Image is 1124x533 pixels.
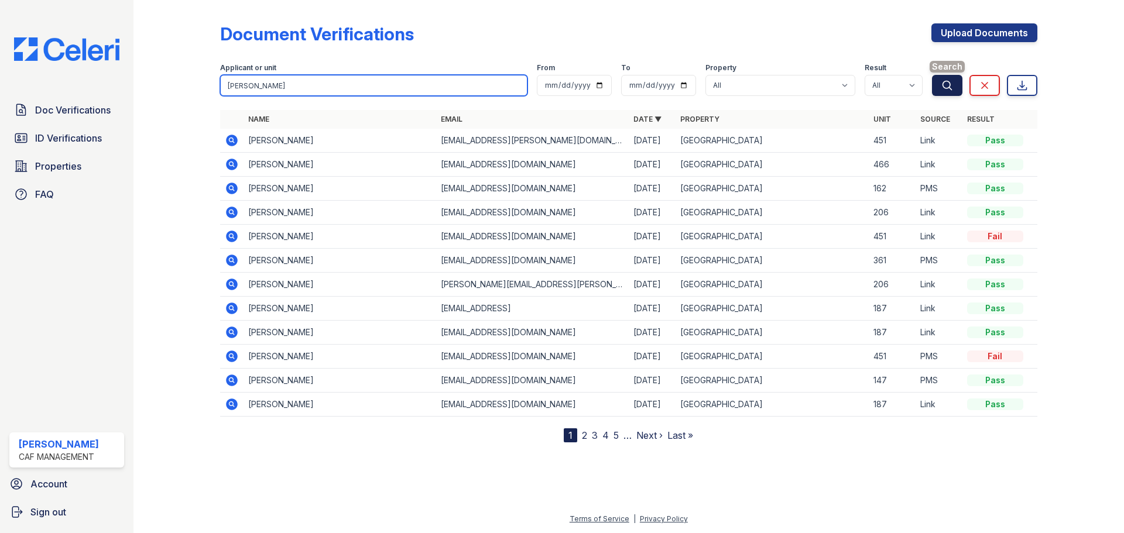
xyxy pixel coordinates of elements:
a: ID Verifications [9,126,124,150]
td: [EMAIL_ADDRESS][DOMAIN_NAME] [436,177,629,201]
div: Document Verifications [220,23,414,44]
label: From [537,63,555,73]
td: [GEOGRAPHIC_DATA] [676,369,868,393]
div: 1 [564,428,577,442]
div: Pass [967,207,1023,218]
td: [DATE] [629,369,676,393]
td: [GEOGRAPHIC_DATA] [676,225,868,249]
td: [EMAIL_ADDRESS][DOMAIN_NAME] [436,369,629,393]
td: 162 [869,177,916,201]
div: Pass [967,374,1023,386]
td: [EMAIL_ADDRESS][DOMAIN_NAME] [436,345,629,369]
td: [DATE] [629,321,676,345]
td: PMS [916,369,962,393]
td: [PERSON_NAME] [244,369,436,393]
a: Privacy Policy [640,514,688,523]
a: 5 [614,429,619,441]
span: FAQ [35,187,54,201]
td: [PERSON_NAME] [244,345,436,369]
td: [EMAIL_ADDRESS][DOMAIN_NAME] [436,321,629,345]
td: [DATE] [629,153,676,177]
a: Doc Verifications [9,98,124,122]
a: Sign out [5,500,129,524]
a: Account [5,472,129,496]
td: [PERSON_NAME][EMAIL_ADDRESS][PERSON_NAME][DOMAIN_NAME] [436,273,629,297]
td: Link [916,153,962,177]
td: [GEOGRAPHIC_DATA] [676,393,868,417]
td: 451 [869,345,916,369]
a: Name [248,115,269,123]
div: [PERSON_NAME] [19,437,99,451]
div: Pass [967,255,1023,266]
label: Property [705,63,736,73]
a: Properties [9,154,124,178]
td: [PERSON_NAME] [244,201,436,225]
td: [DATE] [629,393,676,417]
td: 206 [869,273,916,297]
td: 451 [869,129,916,153]
td: PMS [916,249,962,273]
td: [EMAIL_ADDRESS][DOMAIN_NAME] [436,393,629,417]
td: [DATE] [629,225,676,249]
div: | [633,514,636,523]
td: [EMAIL_ADDRESS][DOMAIN_NAME] [436,201,629,225]
td: Link [916,201,962,225]
td: [GEOGRAPHIC_DATA] [676,177,868,201]
td: 187 [869,321,916,345]
div: Pass [967,135,1023,146]
td: [PERSON_NAME] [244,393,436,417]
td: [GEOGRAPHIC_DATA] [676,345,868,369]
td: [PERSON_NAME] [244,249,436,273]
td: 451 [869,225,916,249]
button: Search [932,75,962,96]
td: 466 [869,153,916,177]
span: Properties [35,159,81,173]
td: 147 [869,369,916,393]
a: Email [441,115,462,123]
div: Fail [967,231,1023,242]
div: Pass [967,159,1023,170]
label: To [621,63,630,73]
td: [EMAIL_ADDRESS][PERSON_NAME][DOMAIN_NAME] [436,129,629,153]
div: Pass [967,302,1023,314]
td: [EMAIL_ADDRESS][DOMAIN_NAME] [436,225,629,249]
td: [PERSON_NAME] [244,129,436,153]
td: [PERSON_NAME] [244,297,436,321]
td: [PERSON_NAME] [244,225,436,249]
td: [PERSON_NAME] [244,153,436,177]
td: [GEOGRAPHIC_DATA] [676,321,868,345]
div: Pass [967,183,1023,194]
td: [DATE] [629,129,676,153]
td: [GEOGRAPHIC_DATA] [676,273,868,297]
td: Link [916,393,962,417]
td: Link [916,273,962,297]
a: 2 [582,429,587,441]
td: [GEOGRAPHIC_DATA] [676,129,868,153]
label: Applicant or unit [220,63,276,73]
td: [GEOGRAPHIC_DATA] [676,249,868,273]
div: Fail [967,350,1023,362]
td: [GEOGRAPHIC_DATA] [676,201,868,225]
label: Result [865,63,886,73]
td: 187 [869,393,916,417]
td: [DATE] [629,249,676,273]
div: Pass [967,326,1023,338]
td: Link [916,129,962,153]
a: Last » [667,429,693,441]
td: PMS [916,345,962,369]
td: [GEOGRAPHIC_DATA] [676,153,868,177]
td: [DATE] [629,297,676,321]
td: [PERSON_NAME] [244,177,436,201]
td: Link [916,297,962,321]
td: [EMAIL_ADDRESS][DOMAIN_NAME] [436,249,629,273]
span: … [623,428,632,442]
a: Next › [636,429,663,441]
span: Search [930,61,965,73]
a: Date ▼ [633,115,662,123]
a: Source [920,115,950,123]
td: [DATE] [629,345,676,369]
a: Upload Documents [931,23,1037,42]
a: Result [967,115,995,123]
a: 4 [602,429,609,441]
td: [PERSON_NAME] [244,273,436,297]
